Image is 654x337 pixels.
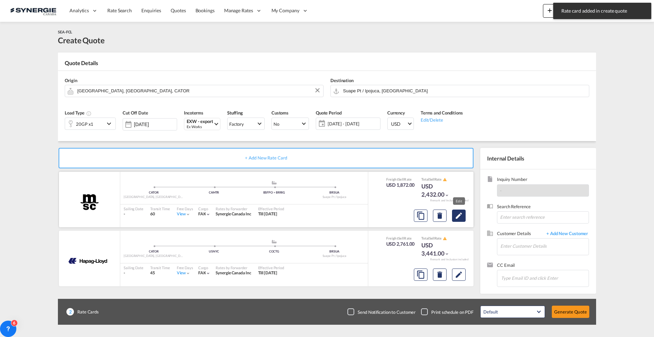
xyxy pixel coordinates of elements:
md-icon: icon-alert [443,178,447,182]
md-icon: icon-alert [443,236,447,241]
span: + Add New Customer [543,230,589,238]
div: Free Days [177,265,193,270]
md-tooltip: Edit [453,197,465,205]
span: Bookings [196,7,215,13]
span: Quotes [171,7,186,13]
img: HAPAG LLOYD [63,252,116,270]
div: 20GP x1icon-chevron-down [65,118,116,130]
span: Synergie Canada Inc [216,211,251,216]
div: Remark and Inclusion included [425,199,473,202]
div: Remark and Inclusion included [425,258,473,261]
div: 60 [150,211,170,217]
button: Copy [414,269,427,281]
span: Synergie Canada Inc [216,270,251,275]
div: COCTG [244,249,305,254]
md-icon: icon-chevron-down [206,212,211,217]
div: USD 1,872.00 [386,182,415,188]
span: SEA-FCL [58,30,72,34]
img: 1f56c880d42311ef80fc7dca854c8e59.png [10,3,56,18]
div: Send Notification to Customer [358,309,416,315]
div: - [124,270,143,276]
div: Suape Pt / Ipojuca [304,195,364,199]
md-checkbox: Checkbox No Ink [421,308,473,315]
div: USD 2,432.00 [421,182,455,199]
div: Transit Time [150,206,170,211]
md-icon: assets/icons/custom/ship-fill.svg [270,181,278,184]
span: Sell [429,177,435,181]
span: Sell [429,236,435,240]
span: Quote Period [316,110,342,116]
div: Total Rate [421,177,455,182]
input: Enter search reference [497,211,589,224]
button: Delete [433,269,447,281]
button: Edit [452,269,466,281]
div: CAMTR [184,190,244,195]
md-icon: icon-chevron-down [206,271,211,276]
span: Origin [65,78,77,83]
md-select: Select Customs: No [271,118,309,130]
span: CC Email [497,262,589,270]
div: Rates by Forwarder [216,265,251,270]
input: Search by Door/Port [77,85,320,97]
div: USNYC [184,249,244,254]
div: Create Quote [58,35,105,46]
input: Select [134,122,177,127]
md-icon: assets/icons/custom/copyQuote.svg [417,212,425,220]
div: Freight Rate [386,177,415,182]
input: Search by Door/Port [343,85,586,97]
span: Manage Rates [224,7,253,14]
button: icon-alert [442,236,447,241]
div: Transit Time [150,265,170,270]
md-select: Select Currency: $ USDUnited States Dollar [387,118,414,130]
md-icon: icon-chevron-down [445,251,449,256]
div: CATOR [124,249,184,254]
div: BRSUA [304,249,364,254]
span: Analytics [69,7,89,14]
span: My Company [271,7,299,14]
div: Total Rate [421,236,455,241]
input: Enter Customer Details [500,239,589,254]
div: Free Days [177,206,193,211]
span: Till [DATE] [258,211,277,216]
div: Cargo [198,265,211,270]
span: Search Reference [497,203,589,211]
div: Rates by Forwarder [216,206,251,211]
span: Rate Search [107,7,132,13]
div: Quote Details [58,59,596,70]
span: Customs [271,110,289,116]
div: Sailing Date [124,265,143,270]
button: icon-plus 400-fgNewicon-chevron-down [543,4,574,18]
span: USD [391,121,407,127]
span: Rate card added in create quote [559,7,645,14]
div: Cargo [198,206,211,211]
span: Stuffing [227,110,243,116]
md-chips-wrap: Chips container. Enter the text area, then type text, and press enter to add a chip. [500,270,589,285]
div: Viewicon-chevron-down [177,270,191,276]
span: + Add New Rate Card [245,155,287,160]
div: + Add New Rate Card [59,148,473,168]
md-input-container: Suape Pt / Ipojuca, BRSUA [330,85,589,97]
md-icon: icon-calendar [316,120,324,128]
div: Default [483,309,498,315]
div: [GEOGRAPHIC_DATA], [GEOGRAPHIC_DATA] [124,195,184,199]
div: Factory [229,121,244,127]
span: Inquiry Number [497,176,589,184]
div: Effective Period [258,206,284,211]
input: Chips input. [501,271,569,285]
span: Destination [330,78,354,83]
div: 20GP x1 [76,119,93,129]
span: 2 [66,308,74,316]
md-icon: assets/icons/custom/copyQuote.svg [417,271,425,279]
div: Synergie Canada Inc [216,211,251,217]
span: Sell [398,177,404,181]
md-icon: assets/icons/custom/ship-fill.svg [270,240,278,243]
span: Enquiries [141,7,161,13]
div: Till 19 Sep 2025 [258,270,277,276]
span: Terms and Conditions [421,110,463,116]
div: Synergie Canada Inc [216,270,251,276]
md-select: Select Incoterms: EXW - export Ex Works [184,118,220,130]
div: Print schedule on PDF [431,309,473,315]
div: Viewicon-chevron-down [177,211,191,217]
md-checkbox: Checkbox No Ink [347,308,416,315]
span: FAK [198,270,206,275]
